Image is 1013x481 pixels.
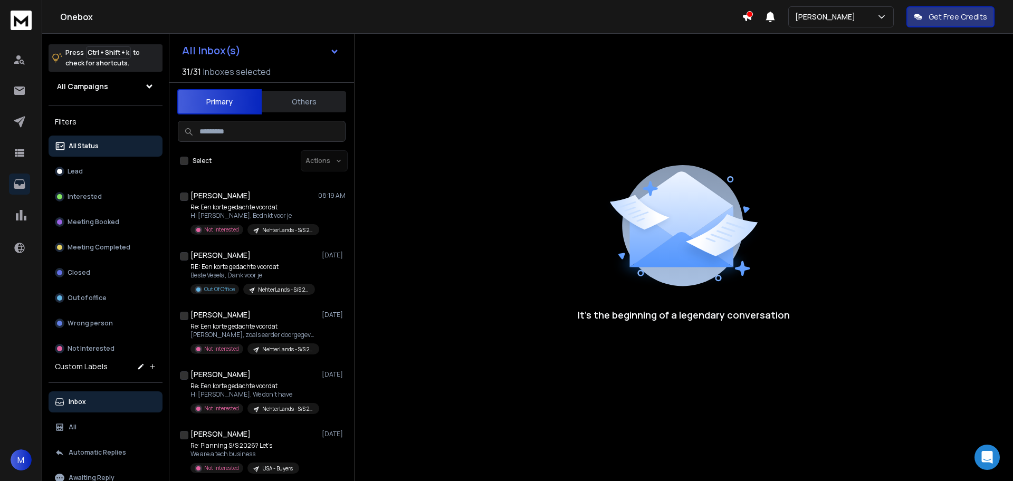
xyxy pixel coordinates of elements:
[49,338,163,359] button: Not Interested
[204,285,235,293] p: Out Of Office
[190,271,315,280] p: Beste Vesela, Dank voor je
[11,11,32,30] img: logo
[68,218,119,226] p: Meeting Booked
[322,311,346,319] p: [DATE]
[86,46,131,59] span: Ctrl + Shift + k
[262,226,313,234] p: NehterLands - S/S 2026
[11,449,32,470] button: M
[204,405,239,412] p: Not Interested
[177,89,262,114] button: Primary
[182,65,201,78] span: 31 / 31
[204,464,239,472] p: Not Interested
[193,157,212,165] label: Select
[49,262,163,283] button: Closed
[49,186,163,207] button: Interested
[68,243,130,252] p: Meeting Completed
[68,319,113,328] p: Wrong person
[322,251,346,259] p: [DATE]
[190,250,251,261] h1: [PERSON_NAME]
[906,6,995,27] button: Get Free Credits
[69,142,99,150] p: All Status
[190,310,251,320] h1: [PERSON_NAME]
[49,114,163,129] h3: Filters
[49,391,163,412] button: Inbox
[49,287,163,309] button: Out of office
[49,211,163,233] button: Meeting Booked
[68,167,83,176] p: Lead
[49,161,163,182] button: Lead
[190,369,251,380] h1: [PERSON_NAME]
[68,294,107,302] p: Out of office
[929,12,987,22] p: Get Free Credits
[55,361,108,372] h3: Custom Labels
[49,76,163,97] button: All Campaigns
[190,331,317,339] p: [PERSON_NAME], zoals eerder doorgegeven
[262,405,313,413] p: NehterLands - S/S 2026
[190,263,315,271] p: RE: Een korte gedachte voordat
[57,81,108,92] h1: All Campaigns
[190,322,317,331] p: Re: Een korte gedachte voordat
[69,398,86,406] p: Inbox
[49,136,163,157] button: All Status
[49,442,163,463] button: Automatic Replies
[68,344,114,353] p: Not Interested
[190,450,299,458] p: We are a tech business
[262,90,346,113] button: Others
[68,193,102,201] p: Interested
[258,286,309,294] p: NehterLands - S/S 2026
[190,390,317,399] p: Hi [PERSON_NAME], We don't have
[49,313,163,334] button: Wrong person
[49,237,163,258] button: Meeting Completed
[204,345,239,353] p: Not Interested
[68,268,90,277] p: Closed
[578,307,790,322] p: It’s the beginning of a legendary conversation
[69,423,77,431] p: All
[65,47,140,69] p: Press to check for shortcuts.
[204,226,239,234] p: Not Interested
[190,429,251,439] h1: [PERSON_NAME]
[974,445,1000,470] div: Open Intercom Messenger
[49,417,163,438] button: All
[174,40,348,61] button: All Inbox(s)
[190,441,299,450] p: Re: Planning S/S 2026? Let’s
[322,370,346,379] p: [DATE]
[60,11,742,23] h1: Onebox
[322,430,346,438] p: [DATE]
[182,45,241,56] h1: All Inbox(s)
[262,345,313,353] p: NehterLands - S/S 2026
[203,65,271,78] h3: Inboxes selected
[190,382,317,390] p: Re: Een korte gedachte voordat
[190,211,317,220] p: Hi [PERSON_NAME], Bednkt voor je
[795,12,859,22] p: [PERSON_NAME]
[69,448,126,457] p: Automatic Replies
[262,465,293,473] p: USA - Buyers
[190,190,251,201] h1: [PERSON_NAME]
[318,191,346,200] p: 08:19 AM
[190,203,317,211] p: Re: Een korte gedachte voordat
